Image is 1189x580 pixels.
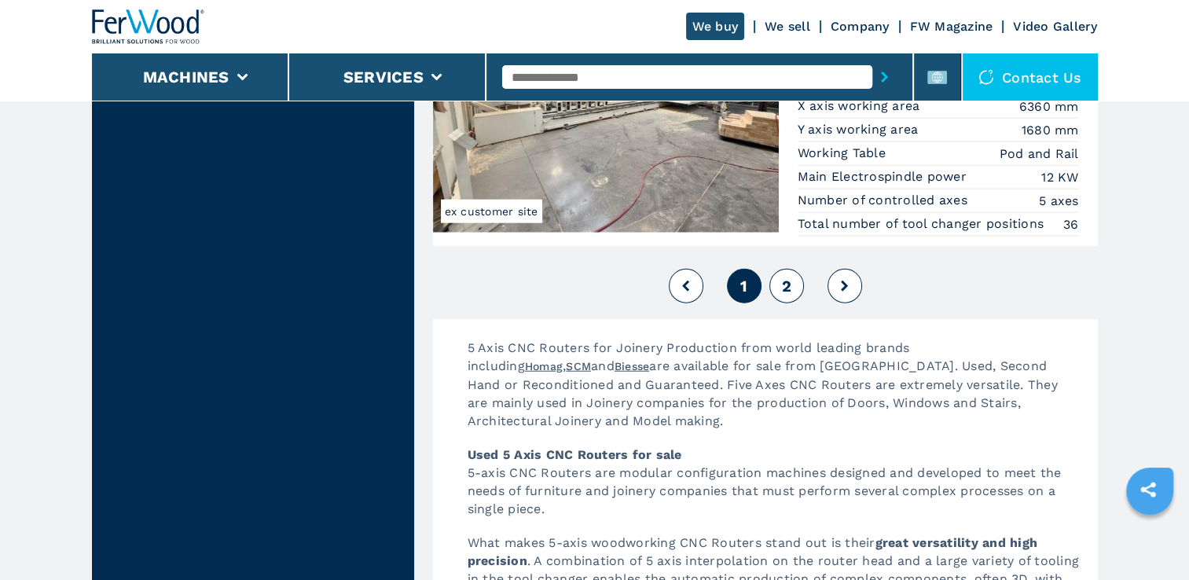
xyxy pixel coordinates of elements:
a: Company [831,19,890,34]
button: submit-button [872,59,897,95]
button: Services [343,68,424,86]
a: Video Gallery [1013,19,1097,34]
p: 5 Axis CNC Routers for Joinery Production from world leading brands including , and are available... [452,339,1098,446]
iframe: Chat [1122,509,1177,568]
p: 5-axis CNC Routers are modular configuration machines designed and developed to meet the needs of... [452,446,1098,534]
button: 1 [727,269,761,303]
a: We sell [765,19,810,34]
a: Biesse [615,360,650,373]
p: Number of controlled axes [798,192,972,209]
button: 2 [769,269,804,303]
p: Total number of tool changer positions [798,215,1048,233]
span: 1 [740,277,747,296]
em: 5 axes [1039,192,1079,210]
span: ex customer site [441,200,542,223]
em: Pod and Rail [1000,145,1079,163]
a: Homag [525,360,563,373]
p: Working Table [798,145,890,162]
a: We buy [686,13,745,40]
em: 1680 mm [1022,121,1079,139]
em: 6360 mm [1019,97,1079,116]
div: Contact us [963,53,1098,101]
button: Machines [143,68,229,86]
span: 2 [781,277,791,296]
a: FW Magazine [910,19,993,34]
img: Contact us [978,69,994,85]
em: 36 [1063,215,1079,233]
p: Y axis working area [798,121,923,138]
a: sharethis [1128,470,1168,509]
strong: Used 5 Axis CNC Routers for sale [468,447,682,462]
em: 12 KW [1041,168,1078,186]
a: SCM [566,360,591,373]
p: X axis working area [798,97,924,115]
p: Main Electrospindle power [798,168,971,185]
img: Ferwood [92,9,205,44]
